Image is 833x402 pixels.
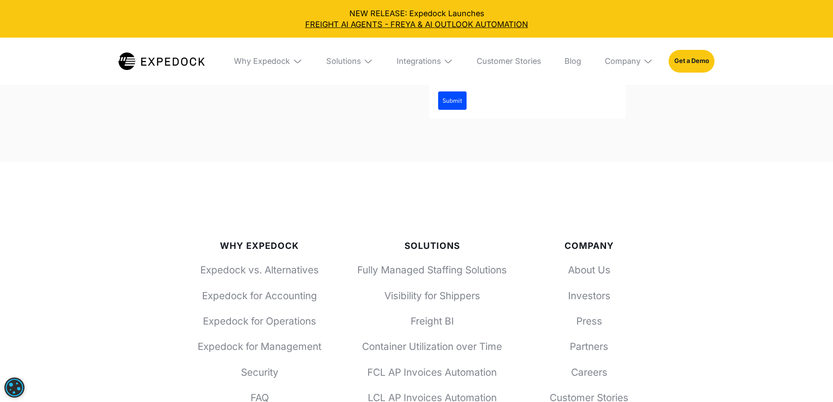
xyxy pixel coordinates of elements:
div: Integrations [389,38,461,85]
a: Get a Demo [669,50,714,73]
div: Solutions [318,38,381,85]
a: Security [197,365,322,379]
a: Expedock vs. Alternatives [197,263,322,276]
div: Solutions [326,56,361,66]
a: Customer Stories [469,38,549,85]
a: Careers [542,365,636,379]
a: Visibility for Shippers [354,289,511,302]
a: Expedock for Operations [197,314,322,328]
button: Submit [438,91,467,110]
div: NEW RELEASE: Expedock Launches [8,8,825,30]
a: Investors [542,289,636,302]
a: About Us [542,263,636,276]
div: Why Expedock [226,38,310,85]
div: Why Expedock [197,241,322,251]
a: Expedock for Management [197,339,322,353]
iframe: Chat Widget [789,360,833,402]
a: Partners [542,339,636,353]
a: Blog [557,38,589,85]
a: FREIGHT AI AGENTS - FREYA & AI OUTLOOK AUTOMATION [8,19,825,30]
a: Expedock for Accounting [197,289,322,302]
div: Solutions [354,241,511,251]
a: Container Utilization over Time [354,339,511,353]
div: Integrations [397,56,441,66]
a: FCL AP Invoices Automation [354,365,511,379]
a: Freight BI [354,314,511,328]
a: Fully Managed Staffing Solutions [354,263,511,276]
div: Company [605,56,641,66]
div: Why Expedock [234,56,290,66]
div: Company [542,241,636,251]
div: Company [597,38,661,85]
a: Press [542,314,636,328]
